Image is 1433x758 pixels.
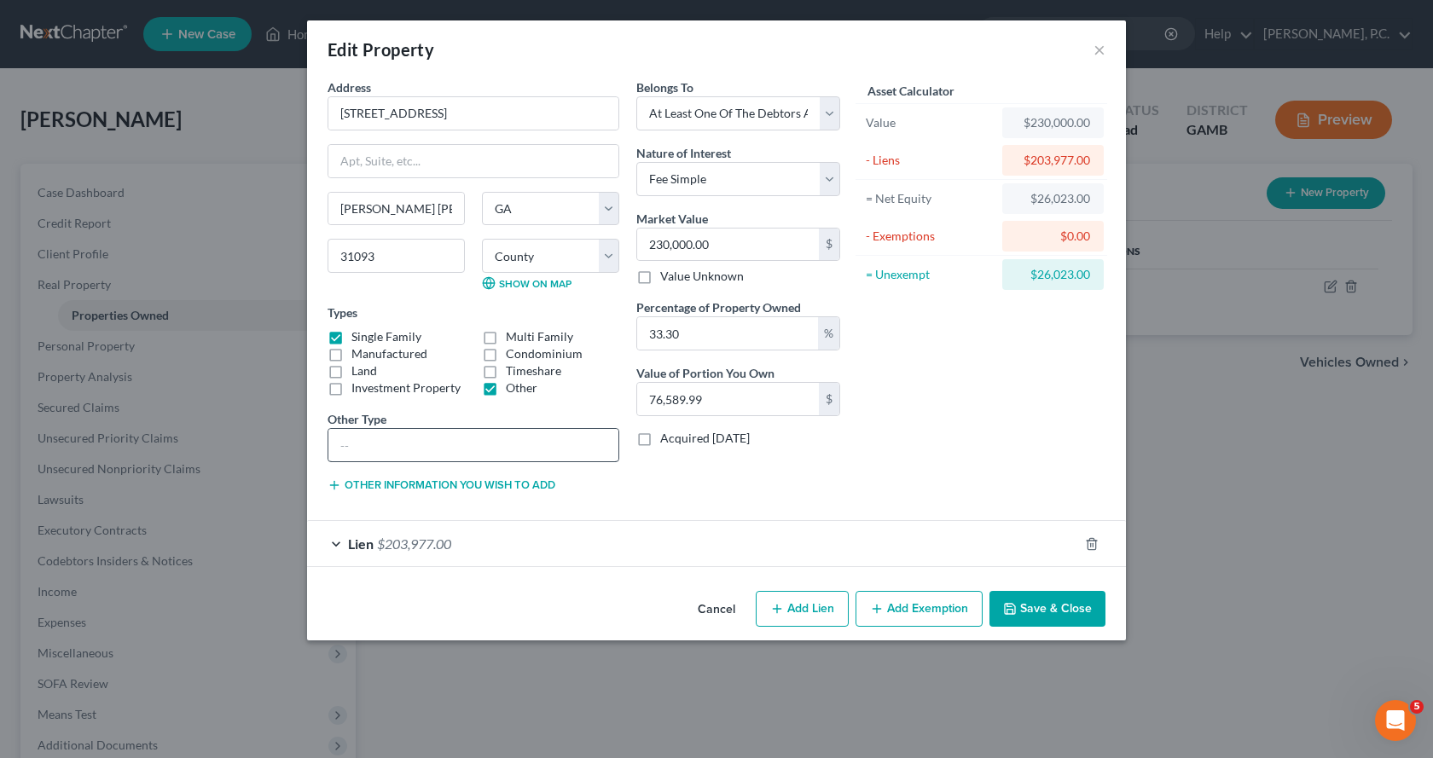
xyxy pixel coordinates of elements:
[351,345,427,362] label: Manufactured
[866,114,995,131] div: Value
[351,328,421,345] label: Single Family
[328,38,434,61] div: Edit Property
[328,478,555,492] button: Other information you wish to add
[856,591,983,627] button: Add Exemption
[506,362,561,379] label: Timeshare
[636,364,775,382] label: Value of Portion You Own
[377,535,451,552] span: $203,977.00
[866,190,995,207] div: = Net Equity
[637,229,819,261] input: 0.00
[1094,39,1105,60] button: ×
[636,144,731,162] label: Nature of Interest
[328,97,618,130] input: Enter address...
[328,239,465,273] input: Enter zip...
[506,379,537,396] label: Other
[819,383,839,415] div: $
[1016,228,1090,245] div: $0.00
[351,379,461,396] label: Investment Property
[989,591,1105,627] button: Save & Close
[866,152,995,169] div: - Liens
[1016,114,1090,131] div: $230,000.00
[1410,700,1424,714] span: 5
[819,229,839,261] div: $
[328,80,371,95] span: Address
[1016,266,1090,283] div: $26,023.00
[660,268,744,285] label: Value Unknown
[637,317,818,350] input: 0.00
[328,193,464,225] input: Enter city...
[866,228,995,245] div: - Exemptions
[348,535,374,552] span: Lien
[506,328,573,345] label: Multi Family
[328,145,618,177] input: Apt, Suite, etc...
[482,276,571,290] a: Show on Map
[328,304,357,321] label: Types
[636,298,801,316] label: Percentage of Property Owned
[328,410,386,428] label: Other Type
[351,362,377,379] label: Land
[756,591,849,627] button: Add Lien
[637,383,819,415] input: 0.00
[684,593,749,627] button: Cancel
[636,210,708,228] label: Market Value
[866,266,995,283] div: = Unexempt
[818,317,839,350] div: %
[328,429,618,461] input: --
[636,80,693,95] span: Belongs To
[1016,190,1090,207] div: $26,023.00
[867,82,954,100] label: Asset Calculator
[506,345,583,362] label: Condominium
[1016,152,1090,169] div: $203,977.00
[1375,700,1416,741] iframe: Intercom live chat
[660,430,750,447] label: Acquired [DATE]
